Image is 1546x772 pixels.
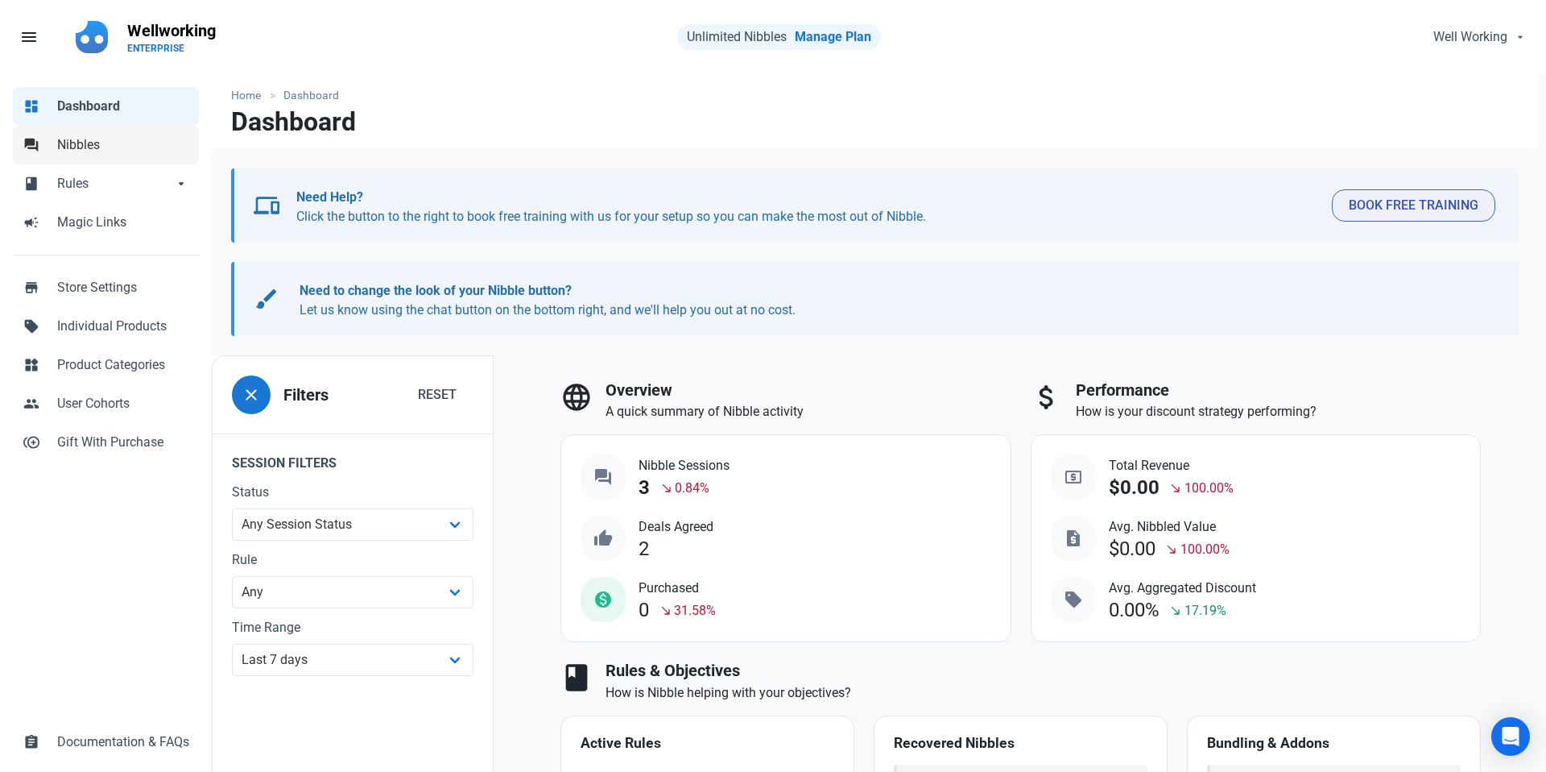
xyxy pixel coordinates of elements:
span: close [242,385,261,405]
a: WellworkingENTERPRISE [118,13,225,61]
div: 0.00% [1109,600,1159,621]
span: Deals Agreed [639,517,713,537]
a: forumNibbles [13,126,199,164]
div: Open Intercom Messenger [1491,717,1530,756]
p: A quick summary of Nibble activity [606,402,1011,421]
span: Purchased [639,579,716,598]
span: language [560,381,593,413]
p: ENTERPRISE [127,42,216,55]
span: Unlimited Nibbles [687,29,787,44]
nav: breadcrumbs [212,74,1538,107]
b: Need to change the look of your Nibble button? [300,283,572,298]
span: south_east [660,482,673,495]
button: Reset [401,379,473,411]
span: request_quote [1064,529,1083,548]
span: control_point_duplicate [23,433,39,449]
label: Time Range [232,618,473,637]
span: Total Revenue [1109,456,1234,475]
h4: Active Rules [581,736,834,752]
span: book [23,174,39,190]
span: Book Free Training [1349,196,1478,215]
span: question_answer [593,467,613,487]
h4: Bundling & Addons [1207,736,1461,752]
p: Let us know using the chat button on the bottom right, and we'll help you out at no cost. [300,281,1480,320]
a: peopleUser Cohorts [13,384,199,423]
span: 17.19% [1184,601,1226,621]
span: local_atm [1064,467,1083,487]
span: Avg. Nibbled Value [1109,517,1230,537]
span: Reset [418,385,457,405]
span: store [23,278,39,294]
h1: Dashboard [231,107,356,136]
h3: Filters [283,386,329,405]
h3: Performance [1076,381,1482,400]
span: Store Settings [57,278,189,297]
span: sell [1064,590,1083,609]
div: $0.00 [1109,477,1159,499]
p: How is Nibble helping with your objectives? [606,683,1481,703]
span: Nibbles [57,135,189,155]
span: assignment [23,733,39,749]
span: devices [254,193,279,218]
span: Nibble Sessions [639,456,730,475]
a: sellIndividual Products [13,307,199,346]
span: widgets [23,355,39,371]
span: menu [19,27,39,47]
span: book [560,662,593,694]
a: Home [231,87,269,104]
span: 0.84% [675,479,709,498]
span: Magic Links [57,213,189,232]
span: Documentation & FAQs [57,733,189,752]
a: Manage Plan [795,29,871,44]
a: dashboardDashboard [13,87,199,126]
span: attach_money [1031,381,1063,413]
span: Dashboard [57,97,189,116]
span: south_east [1169,604,1182,617]
h4: Recovered Nibbles [894,736,1147,752]
span: Avg. Aggregated Discount [1109,579,1256,598]
span: 31.58% [674,601,716,621]
a: bookRulesarrow_drop_down [13,164,199,203]
span: 100.00% [1180,540,1230,559]
span: brush [254,286,279,312]
label: Rule [232,550,473,570]
a: control_point_duplicateGift With Purchase [13,423,199,462]
p: Wellworking [127,19,216,42]
span: arrow_drop_down [173,174,189,190]
a: storeStore Settings [13,268,199,307]
button: Well Working [1420,21,1536,53]
span: sell [23,317,39,333]
span: south_east [659,604,672,617]
div: $0.00 [1109,538,1155,560]
span: 100.00% [1184,479,1234,498]
h3: Overview [606,381,1011,400]
span: Gift With Purchase [57,433,189,452]
label: Status [232,483,473,502]
span: dashboard [23,97,39,113]
div: 3 [639,477,650,499]
a: widgetsProduct Categories [13,346,199,384]
span: Well Working [1433,27,1507,47]
span: campaign [23,213,39,229]
b: Need Help? [296,189,363,205]
span: south_east [1165,543,1178,556]
span: monetization_on [593,590,613,609]
a: campaignMagic Links [13,203,199,242]
span: forum [23,135,39,151]
span: Product Categories [57,355,189,375]
span: User Cohorts [57,394,189,413]
span: Individual Products [57,317,189,336]
span: people [23,394,39,410]
p: Click the button to the right to book free training with us for your setup so you can make the mo... [296,188,1319,226]
button: Book Free Training [1332,189,1495,222]
div: 0 [639,600,649,621]
h3: Rules & Objectives [606,662,1481,680]
legend: Session Filters [213,434,493,483]
button: close [232,376,271,414]
p: How is your discount strategy performing? [1076,402,1482,421]
span: south_east [1169,482,1182,495]
span: Rules [57,174,173,193]
div: 2 [639,538,649,560]
span: thumb_up [593,529,613,548]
